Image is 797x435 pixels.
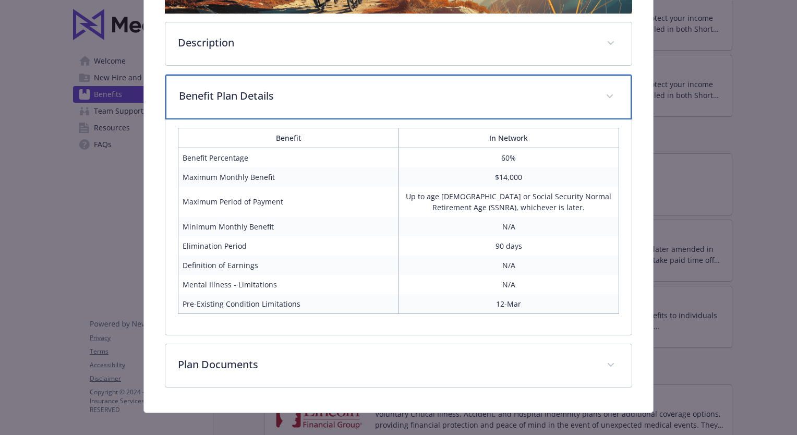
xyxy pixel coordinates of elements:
[399,256,619,275] td: N/A
[165,119,632,335] div: Benefit Plan Details
[178,167,399,187] td: Maximum Monthly Benefit
[165,344,632,387] div: Plan Documents
[399,148,619,167] td: 60%
[178,148,399,167] td: Benefit Percentage
[178,275,399,294] td: Mental Illness - Limitations
[399,167,619,187] td: $14,000
[178,35,594,51] p: Description
[399,217,619,236] td: N/A
[178,236,399,256] td: Elimination Period
[178,217,399,236] td: Minimum Monthly Benefit
[399,128,619,148] th: In Network
[165,75,632,119] div: Benefit Plan Details
[178,128,399,148] th: Benefit
[178,357,594,372] p: Plan Documents
[179,88,593,104] p: Benefit Plan Details
[399,294,619,314] td: 12-Mar
[165,22,632,65] div: Description
[178,187,399,217] td: Maximum Period of Payment
[399,187,619,217] td: Up to age [DEMOGRAPHIC_DATA] or Social Security Normal Retirement Age (SSNRA), whichever is later.
[399,275,619,294] td: N/A
[178,256,399,275] td: Definition of Earnings
[399,236,619,256] td: 90 days
[178,294,399,314] td: Pre-Existing Condition Limitations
